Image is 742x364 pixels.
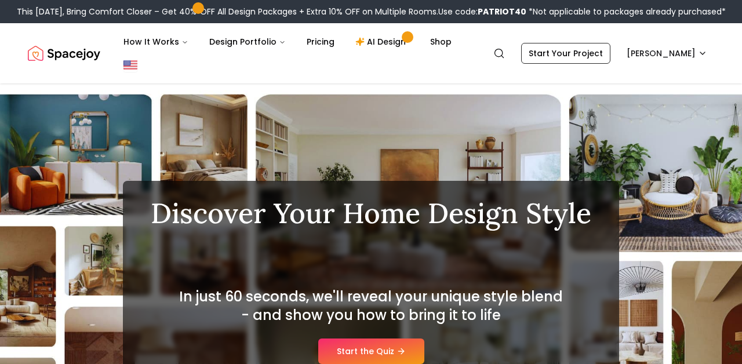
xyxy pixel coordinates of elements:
a: Start the Quiz [318,338,424,364]
button: Design Portfolio [200,30,295,53]
nav: Global [28,23,714,83]
a: Start Your Project [521,43,610,64]
span: *Not applicable to packages already purchased* [526,6,726,17]
a: Pricing [297,30,344,53]
nav: Main [114,30,461,53]
button: How It Works [114,30,198,53]
a: Spacejoy [28,42,100,65]
img: United States [123,58,137,72]
button: [PERSON_NAME] [620,43,714,64]
div: This [DATE], Bring Comfort Closer – Get 40% OFF All Design Packages + Extra 10% OFF on Multiple R... [17,6,726,17]
a: AI Design [346,30,419,53]
h1: Discover Your Home Design Style [151,199,591,227]
b: PATRIOT40 [478,6,526,17]
span: Use code: [438,6,526,17]
img: Spacejoy Logo [28,42,100,65]
h2: In just 60 seconds, we'll reveal your unique style blend - and show you how to bring it to life [176,287,566,325]
a: Shop [421,30,461,53]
